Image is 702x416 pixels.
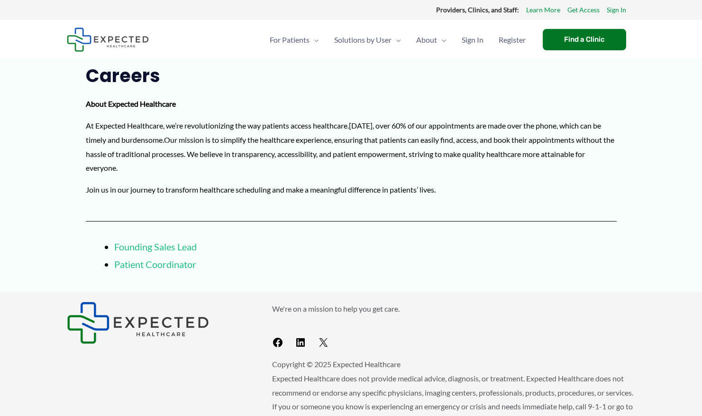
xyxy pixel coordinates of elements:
[567,4,600,16] a: Get Access
[86,183,617,197] p: Join us in our journey to transform healthcare scheduling and make a meaningful difference in pat...
[86,99,176,108] strong: About Expected Healthcare
[262,23,327,56] a: For PatientsMenu Toggle
[86,121,601,144] span: [DATE], over 60% of our appointments are made over the phone, which can be timely and burdensome.
[437,23,447,56] span: Menu Toggle
[262,23,533,56] nav: Primary Site Navigation
[86,135,614,158] span: Our mission is to simplify the healthcare experience, ensuring that patients can easily find, acc...
[491,23,533,56] a: Register
[67,28,149,52] img: Expected Healthcare Logo - side, dark font, small
[409,23,454,56] a: AboutMenu Toggle
[499,23,526,56] span: Register
[607,4,626,16] a: Sign In
[454,23,491,56] a: Sign In
[67,302,248,344] aside: Footer Widget 1
[327,23,409,56] a: Solutions by UserMenu Toggle
[86,119,617,175] p: At Expected Healthcare, we’re revolutionizing the way patients access healthcare.
[86,149,585,173] span: We believe in transparency, accessibility, and patient empowerment, striving to make quality heal...
[270,23,310,56] span: For Patients
[272,302,636,352] aside: Footer Widget 2
[543,29,626,50] a: Find a Clinic
[526,4,560,16] a: Learn More
[114,241,197,252] a: Founding Sales Lead
[392,23,401,56] span: Menu Toggle
[462,23,483,56] span: Sign In
[310,23,319,56] span: Menu Toggle
[114,259,196,270] a: Patient Coordinator
[272,302,636,316] p: We're on a mission to help you get care.
[272,360,401,369] span: Copyright © 2025 Expected Healthcare
[436,6,519,14] strong: Providers, Clinics, and Staff:
[334,23,392,56] span: Solutions by User
[416,23,437,56] span: About
[86,64,617,87] h2: Careers
[67,302,209,344] img: Expected Healthcare Logo - side, dark font, small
